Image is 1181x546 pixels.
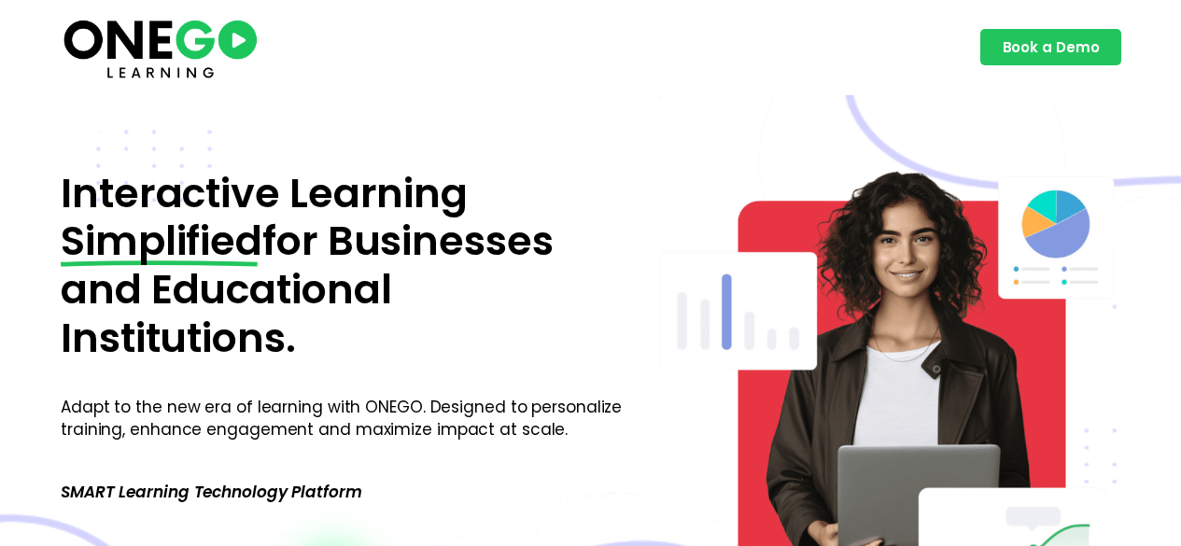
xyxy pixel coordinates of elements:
span: for Businesses and Educational Institutions. [61,213,554,365]
span: Interactive Learning [61,165,468,221]
span: Book a Demo [1003,40,1100,54]
span: Simplified [61,217,262,266]
p: Adapt to the new era of learning with ONEGO. Designed to personalize training, enhance engagement... [61,397,626,441]
p: SMART Learning Technology Platform [61,492,626,493]
a: Book a Demo [980,29,1122,65]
